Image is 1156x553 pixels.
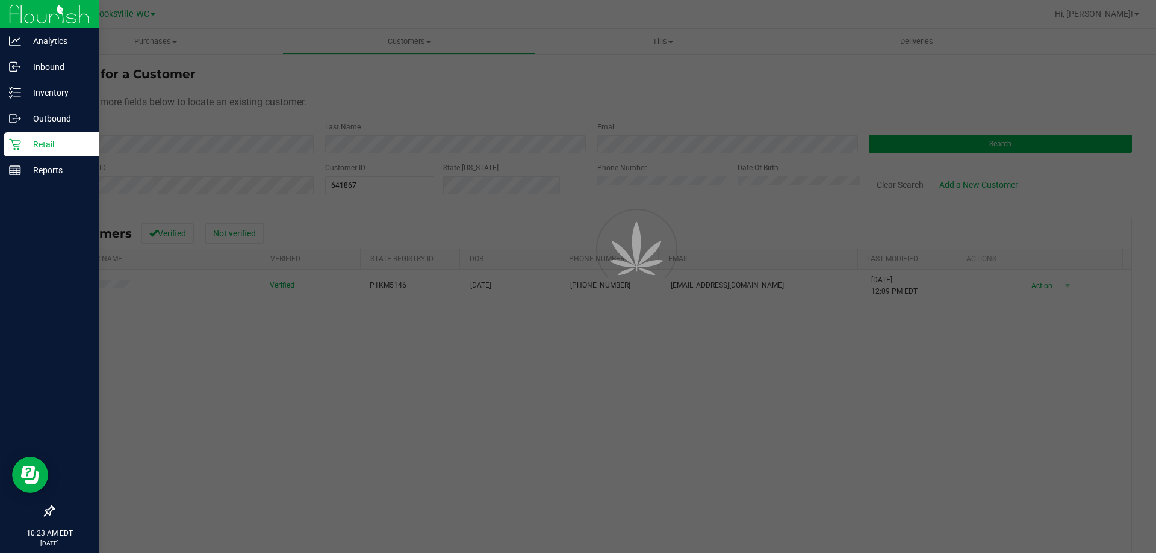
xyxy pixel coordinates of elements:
[5,528,93,539] p: 10:23 AM EDT
[9,164,21,176] inline-svg: Reports
[21,163,93,178] p: Reports
[9,138,21,150] inline-svg: Retail
[9,61,21,73] inline-svg: Inbound
[9,35,21,47] inline-svg: Analytics
[21,60,93,74] p: Inbound
[21,111,93,126] p: Outbound
[9,87,21,99] inline-svg: Inventory
[12,457,48,493] iframe: Resource center
[21,137,93,152] p: Retail
[21,85,93,100] p: Inventory
[5,539,93,548] p: [DATE]
[21,34,93,48] p: Analytics
[9,113,21,125] inline-svg: Outbound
